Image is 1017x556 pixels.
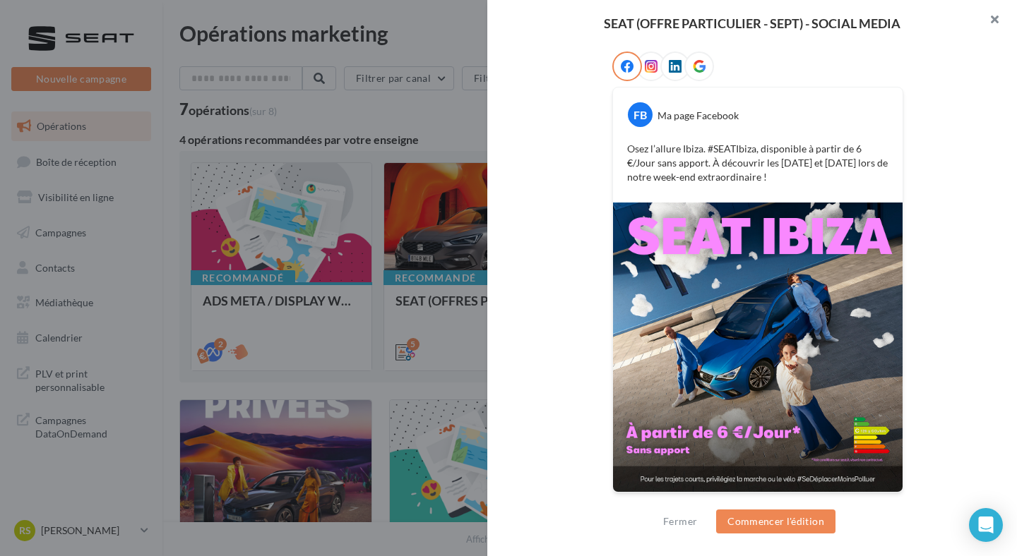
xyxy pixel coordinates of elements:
[628,102,653,127] div: FB
[658,513,703,530] button: Fermer
[612,492,903,511] div: La prévisualisation est non-contractuelle
[627,142,888,184] p: Osez l’allure Ibiza. #SEATIbiza, disponible à partir de 6 €/Jour sans apport. À découvrir les [DA...
[969,508,1003,542] div: Open Intercom Messenger
[658,109,739,123] div: Ma page Facebook
[510,17,994,30] div: SEAT (OFFRE PARTICULIER - SEPT) - SOCIAL MEDIA
[716,509,835,533] button: Commencer l'édition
